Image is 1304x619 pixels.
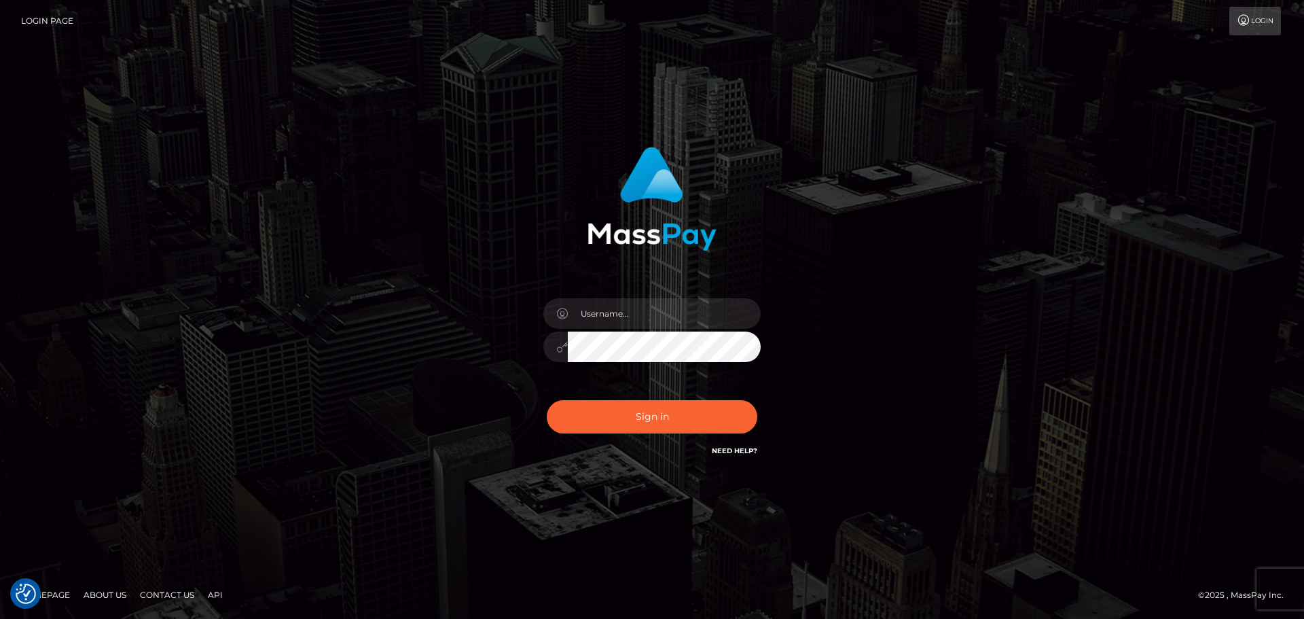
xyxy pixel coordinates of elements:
[16,584,36,604] img: Revisit consent button
[547,400,757,434] button: Sign in
[712,446,757,455] a: Need Help?
[134,584,200,605] a: Contact Us
[1229,7,1281,35] a: Login
[78,584,132,605] a: About Us
[15,584,75,605] a: Homepage
[202,584,228,605] a: API
[21,7,73,35] a: Login Page
[568,298,761,329] input: Username...
[1198,588,1294,603] div: © 2025 , MassPay Inc.
[16,584,36,604] button: Consent Preferences
[587,147,717,251] img: MassPay Login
